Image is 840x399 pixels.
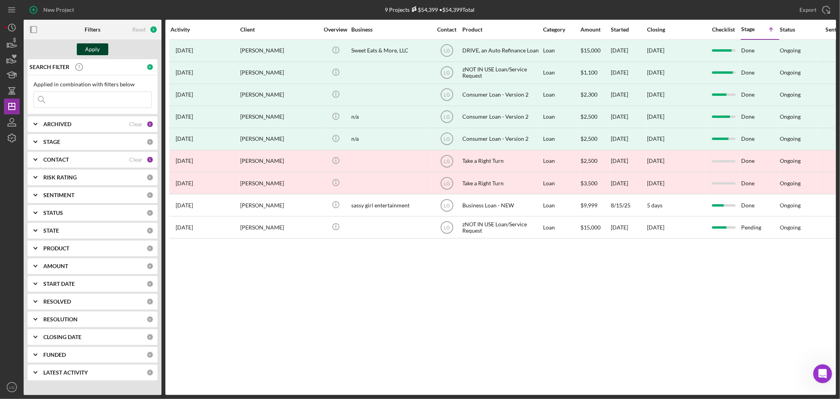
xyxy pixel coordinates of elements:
[43,210,63,216] b: STATUS
[351,106,430,127] div: n/a
[741,217,779,238] div: Pending
[799,2,816,18] div: Export
[9,385,15,390] text: LG
[611,62,646,83] div: [DATE]
[24,2,82,18] button: New Project
[85,43,100,55] div: Apply
[240,84,319,105] div: [PERSON_NAME]
[240,173,319,194] div: [PERSON_NAME]
[611,129,646,149] div: [DATE]
[43,369,88,376] b: LATEST ACTIVITY
[4,379,20,395] button: LG
[43,174,77,181] b: RISK RATING
[176,91,193,98] time: 2023-11-01 13:47
[792,2,836,18] button: Export
[543,129,580,149] div: Loan
[462,129,541,149] div: Consumer Loan - Version 2
[741,129,779,149] div: Done
[580,106,610,127] div: $2,500
[30,64,69,70] b: SEARCH FILTER
[43,263,68,269] b: AMOUNT
[146,316,154,323] div: 0
[611,106,646,127] div: [DATE]
[462,26,541,33] div: Product
[543,84,580,105] div: Loan
[780,180,801,186] div: Ongoing
[443,70,450,76] text: LG
[580,195,610,216] div: $9,999
[43,281,75,287] b: START DATE
[741,62,779,83] div: Done
[43,334,82,340] b: CLOSING DATE
[240,151,319,172] div: [PERSON_NAME]
[240,195,319,216] div: [PERSON_NAME]
[132,26,146,33] div: Reset
[146,227,154,234] div: 0
[146,209,154,216] div: 0
[780,26,818,33] div: Status
[43,316,78,323] b: RESOLUTION
[43,192,74,198] b: SENTIMENT
[543,106,580,127] div: Loan
[580,224,601,231] span: $15,000
[580,173,610,194] div: $3,500
[780,91,801,98] div: Ongoing
[462,151,541,172] div: Take a Right Turn
[647,224,664,231] time: [DATE]
[741,26,760,32] div: Stage
[240,26,319,33] div: Client
[43,2,74,18] div: New Project
[43,298,71,305] b: RESOLVED
[462,195,541,216] div: Business Loan - NEW
[385,6,475,13] div: 9 Projects • $54,399 Total
[321,26,350,33] div: Overview
[146,138,154,145] div: 0
[146,334,154,341] div: 0
[647,26,706,33] div: Closing
[647,114,664,120] div: [DATE]
[580,40,610,61] div: $15,000
[780,114,801,120] div: Ongoing
[780,202,801,209] div: Ongoing
[43,245,69,252] b: PRODUCT
[780,69,801,76] div: Ongoing
[780,158,801,164] div: Ongoing
[43,121,71,127] b: ARCHIVED
[351,26,430,33] div: Business
[543,217,580,238] div: Loan
[462,106,541,127] div: Consumer Loan - Version 2
[462,84,541,105] div: Consumer Loan - Version 2
[580,26,610,33] div: Amount
[33,81,152,88] div: Applied in combination with filters below
[146,369,154,376] div: 0
[611,26,646,33] div: Started
[741,173,779,194] div: Done
[240,106,319,127] div: [PERSON_NAME]
[443,92,450,98] text: LG
[443,158,450,164] text: LG
[462,217,541,238] div: zNOT IN USE Loan/Service Request
[741,151,779,172] div: Done
[780,224,801,231] div: Ongoing
[176,180,193,186] time: 2025-01-30 15:10
[647,180,664,186] time: [DATE]
[443,136,450,142] text: LG
[741,106,779,127] div: Done
[351,40,430,61] div: Sweet Eats & More, LLC
[647,202,662,209] time: 5 days
[240,62,319,83] div: [PERSON_NAME]
[410,6,438,13] div: $54,399
[543,195,580,216] div: Loan
[647,69,664,76] div: [DATE]
[462,62,541,83] div: zNOT IN USE Loan/Service Request
[176,202,193,209] time: 2025-08-19 14:38
[171,26,239,33] div: Activity
[43,227,59,234] b: STATE
[741,84,779,105] div: Done
[462,173,541,194] div: Take a Right Turn
[146,245,154,252] div: 0
[146,298,154,305] div: 0
[780,136,801,142] div: Ongoing
[176,114,193,120] time: 2024-04-12 11:11
[647,157,664,164] time: [DATE]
